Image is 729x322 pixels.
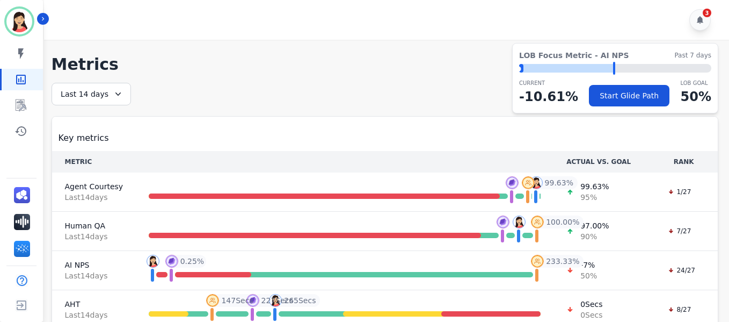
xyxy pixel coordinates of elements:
span: Last 14 day s [65,270,123,281]
div: 7/27 [662,226,696,237]
span: 90 % [580,231,609,242]
span: 100.00 % [546,217,579,227]
img: profile-pic [246,294,259,307]
span: 95 % [580,192,609,203]
div: 24/27 [662,265,701,276]
img: profile-pic [531,255,544,268]
h1: Metrics [52,55,718,74]
th: ACTUAL VS. GOAL [553,151,650,173]
span: 99.63 % [545,177,573,188]
th: RANK [650,151,718,173]
th: METRIC [52,151,136,173]
span: AHT [65,299,123,310]
span: 0 Secs [580,299,602,310]
span: Last 14 day s [65,310,123,320]
span: AI NPS [65,260,123,270]
img: profile-pic [269,294,282,307]
span: 265 Secs [284,295,316,306]
span: Key metrics [59,132,109,145]
span: 227 Secs [261,295,293,306]
img: profile-pic [522,176,535,189]
div: 3 [703,9,711,17]
span: -7 % [580,260,597,270]
img: profile-pic [506,176,519,189]
img: profile-pic [531,216,544,228]
p: LOB Goal [681,79,711,87]
span: 99.63 % [580,181,609,192]
img: profile-pic [497,216,509,228]
button: Start Glide Path [589,85,669,106]
span: 50 % [580,270,597,281]
p: CURRENT [519,79,578,87]
span: 233.33 % [546,256,579,267]
span: LOB Focus Metric - AI NPS [519,50,629,61]
span: Last 14 day s [65,231,123,242]
span: 97.00 % [580,220,609,231]
span: 0.25 % [180,256,204,267]
p: 50 % [681,87,711,106]
img: profile-pic [165,255,178,268]
span: Last 14 day s [65,192,123,203]
span: Human QA [65,220,123,231]
img: profile-pic [513,216,526,228]
div: ⬤ [519,64,523,73]
div: 8/27 [662,304,696,315]
p: -10.61 % [519,87,578,106]
img: Bordered avatar [6,9,32,34]
div: 1/27 [662,187,696,197]
span: Agent Courtesy [65,181,123,192]
span: 0 Secs [580,310,602,320]
img: profile-pic [530,176,543,189]
div: Last 14 days [52,83,131,105]
img: profile-pic [206,294,219,307]
span: 147 Secs [221,295,253,306]
span: Past 7 days [674,51,711,60]
img: profile-pic [147,255,159,268]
